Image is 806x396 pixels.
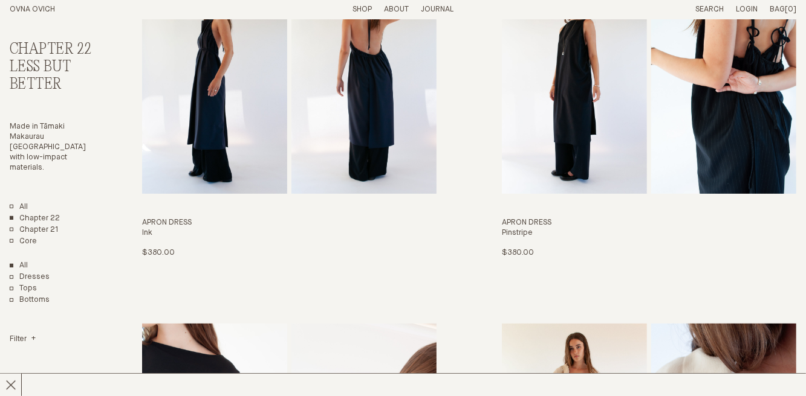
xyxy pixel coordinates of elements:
a: Bottoms [10,295,50,305]
h3: Apron Dress [502,218,796,228]
a: Journal [421,5,453,13]
span: [0] [785,5,796,13]
span: $380.00 [142,249,174,257]
a: Tops [10,284,37,294]
span: $380.00 [502,249,534,257]
a: Dresses [10,272,50,283]
h3: Apron Dress [142,218,437,228]
h4: Pinstripe [502,228,796,238]
summary: About [384,5,409,15]
a: Chapter 22 [10,214,60,224]
a: Show All [10,261,28,271]
a: Chapter 21 [10,225,59,235]
h3: Less But Better [10,59,100,94]
a: Search [695,5,724,13]
h4: Ink [142,228,437,238]
a: Shop [353,5,372,13]
a: All [10,202,28,212]
h2: Chapter 22 [10,41,100,59]
a: Home [10,5,55,13]
span: Bag [770,5,785,13]
p: Made in Tāmaki Makaurau [GEOGRAPHIC_DATA] with low-impact materials. [10,122,100,173]
a: Core [10,237,37,247]
summary: Filter [10,334,36,345]
a: Login [736,5,758,13]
